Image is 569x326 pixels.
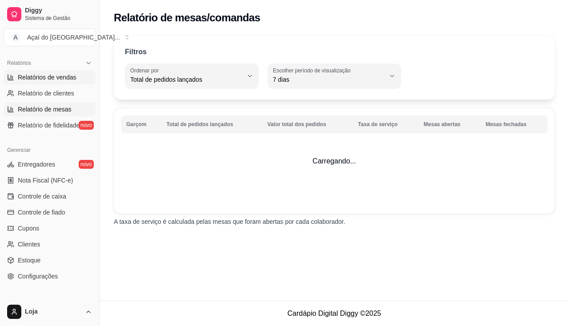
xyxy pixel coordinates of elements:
span: Loja [25,308,81,316]
span: Estoque [18,256,40,265]
span: Total de pedidos lançados [130,75,243,84]
button: Loja [4,301,96,322]
a: Nota Fiscal (NFC-e) [4,173,96,187]
a: Controle de fiado [4,205,96,219]
span: Controle de caixa [18,192,66,201]
span: Entregadores [18,160,55,169]
footer: Cardápio Digital Diggy © 2025 [100,301,569,326]
span: Controle de fiado [18,208,65,217]
a: Relatórios de vendas [4,70,96,84]
span: Relatório de fidelidade [18,121,80,130]
span: Clientes [18,240,40,249]
button: Escolher período de visualização7 dias [268,64,401,88]
span: A [11,33,20,42]
p: Filtros [125,47,147,57]
a: Entregadoresnovo [4,157,96,171]
div: Açaí do [GEOGRAPHIC_DATA] ... [27,33,120,42]
div: Gerenciar [4,143,96,157]
div: Diggy [4,294,96,308]
span: Relatório de clientes [18,89,74,98]
span: Relatórios de vendas [18,73,76,82]
a: Controle de caixa [4,189,96,203]
button: Ordenar porTotal de pedidos lançados [125,64,259,88]
span: Diggy [25,7,92,15]
span: Relatórios [7,60,31,67]
span: Sistema de Gestão [25,15,92,22]
span: Relatório de mesas [18,105,72,114]
p: A taxa de serviço é calculada pelas mesas que foram abertas por cada colaborador. [114,217,555,226]
a: Cupons [4,221,96,235]
a: Configurações [4,269,96,283]
span: Nota Fiscal (NFC-e) [18,176,73,185]
button: Select a team [4,28,96,46]
td: Carregando... [114,108,555,214]
label: Ordenar por [130,67,162,74]
label: Escolher período de visualização [273,67,353,74]
a: Clientes [4,237,96,251]
a: Relatório de clientes [4,86,96,100]
a: Relatório de fidelidadenovo [4,118,96,132]
h2: Relatório de mesas/comandas [114,11,260,25]
a: Relatório de mesas [4,102,96,116]
span: 7 dias [273,75,385,84]
a: DiggySistema de Gestão [4,4,96,25]
span: Configurações [18,272,58,281]
a: Estoque [4,253,96,267]
span: Cupons [18,224,39,233]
